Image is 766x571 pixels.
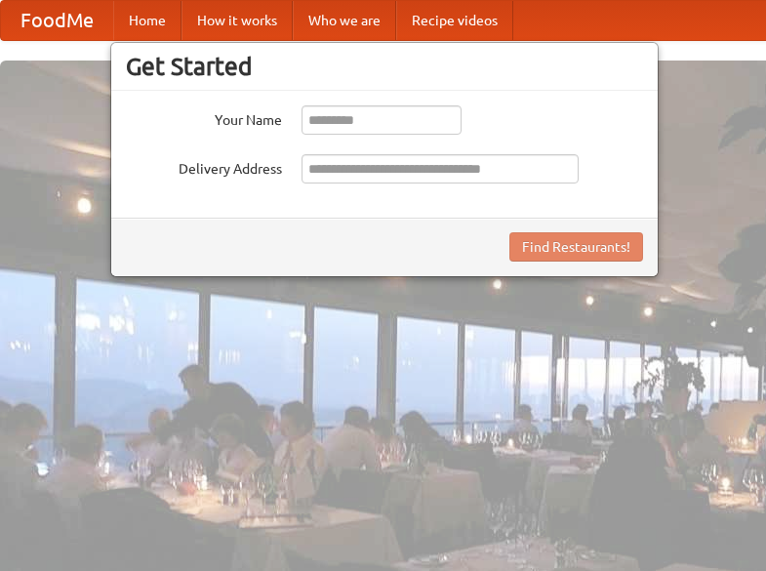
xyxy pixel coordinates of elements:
[126,105,282,130] label: Your Name
[293,1,396,40] a: Who we are
[113,1,181,40] a: Home
[1,1,113,40] a: FoodMe
[181,1,293,40] a: How it works
[509,232,643,262] button: Find Restaurants!
[126,154,282,179] label: Delivery Address
[126,52,643,81] h3: Get Started
[396,1,513,40] a: Recipe videos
